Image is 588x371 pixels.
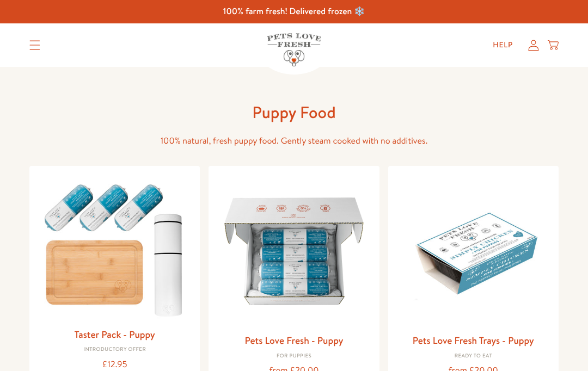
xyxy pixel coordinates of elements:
a: Help [484,34,522,56]
a: Pets Love Fresh Trays - Puppy [413,333,534,347]
img: Pets Love Fresh - Puppy [217,175,370,327]
span: 100% natural, fresh puppy food. Gently steam cooked with no additives. [161,135,428,147]
h1: Puppy Food [120,102,468,123]
img: Pets Love Fresh Trays - Puppy [397,175,550,327]
a: Pets Love Fresh - Puppy [244,333,343,347]
img: Pets Love Fresh [267,33,321,66]
div: Introductory Offer [38,347,191,353]
img: Taster Pack - Puppy [38,175,191,321]
div: Ready to eat [397,353,550,360]
a: Taster Pack - Puppy [74,327,155,341]
div: For puppies [217,353,370,360]
summary: Translation missing: en.sections.header.menu [21,32,49,59]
